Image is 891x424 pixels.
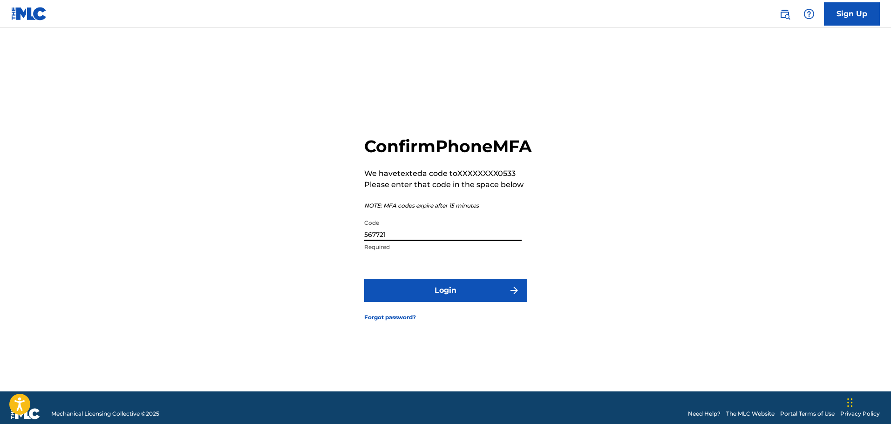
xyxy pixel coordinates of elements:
[779,8,790,20] img: search
[364,313,416,322] a: Forgot password?
[364,168,532,179] p: We have texted a code to XXXXXXXX0533
[840,410,880,418] a: Privacy Policy
[847,389,853,417] div: Drag
[11,408,40,419] img: logo
[364,279,527,302] button: Login
[803,8,815,20] img: help
[364,202,532,210] p: NOTE: MFA codes expire after 15 minutes
[844,379,891,424] iframe: Chat Widget
[800,5,818,23] div: Help
[688,410,721,418] a: Need Help?
[11,7,47,20] img: MLC Logo
[509,285,520,296] img: f7272a7cc735f4ea7f67.svg
[726,410,775,418] a: The MLC Website
[775,5,794,23] a: Public Search
[364,136,532,157] h2: Confirm Phone MFA
[780,410,835,418] a: Portal Terms of Use
[824,2,880,26] a: Sign Up
[51,410,159,418] span: Mechanical Licensing Collective © 2025
[364,243,522,251] p: Required
[364,179,532,190] p: Please enter that code in the space below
